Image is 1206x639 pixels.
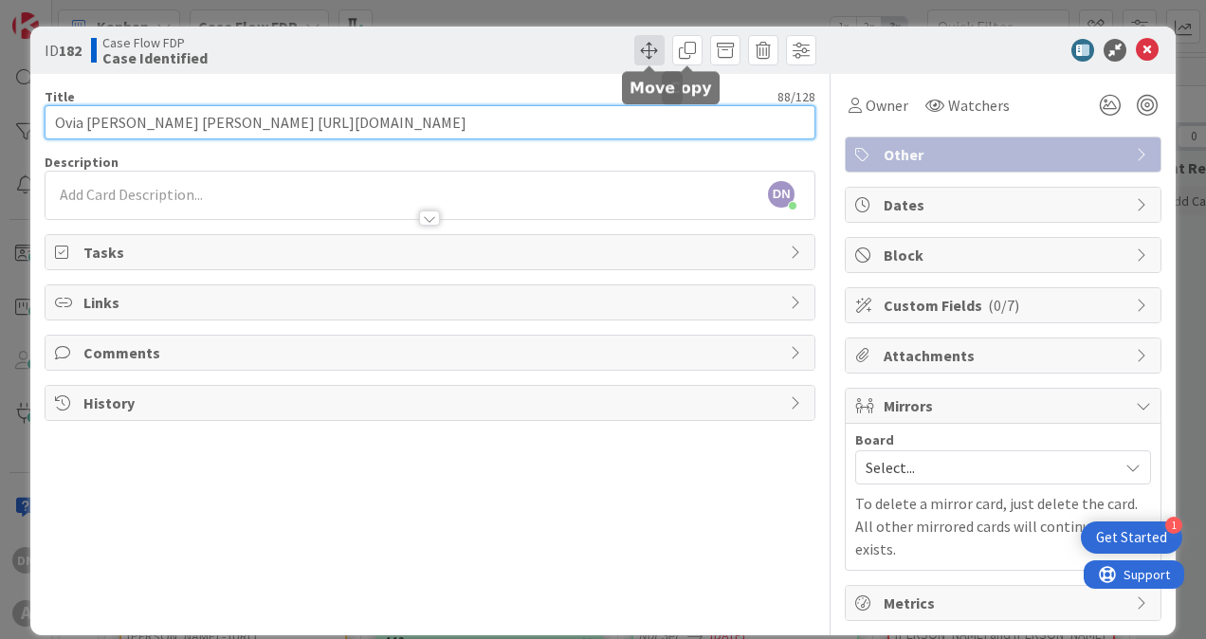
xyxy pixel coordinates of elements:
span: Custom Fields [884,294,1126,317]
span: History [83,392,780,414]
span: Block [884,244,1126,266]
span: Support [40,3,86,26]
span: Attachments [884,344,1126,367]
div: Get Started [1096,528,1167,547]
p: To delete a mirror card, just delete the card. All other mirrored cards will continue to exists. [855,492,1151,560]
span: DN [768,181,795,208]
h5: Copy [669,79,712,97]
span: ( 0/7 ) [988,296,1019,315]
span: Metrics [884,592,1126,614]
span: Select... [866,454,1108,481]
span: Tasks [83,241,780,264]
span: Links [83,291,780,314]
div: 88 / 128 [81,88,815,105]
span: ID [45,39,82,62]
span: Dates [884,193,1126,216]
span: Case Flow FDP [102,35,208,50]
b: Case Identified [102,50,208,65]
span: Comments [83,341,780,364]
div: 1 [1165,517,1182,534]
span: Watchers [948,94,1010,117]
span: Owner [866,94,908,117]
span: Board [855,433,894,447]
span: Description [45,154,119,171]
input: type card name here... [45,105,815,139]
span: Other [884,143,1126,166]
h5: Move [630,79,675,97]
label: Title [45,88,75,105]
b: 182 [59,41,82,60]
span: Mirrors [884,394,1126,417]
div: Open Get Started checklist, remaining modules: 1 [1081,521,1182,554]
